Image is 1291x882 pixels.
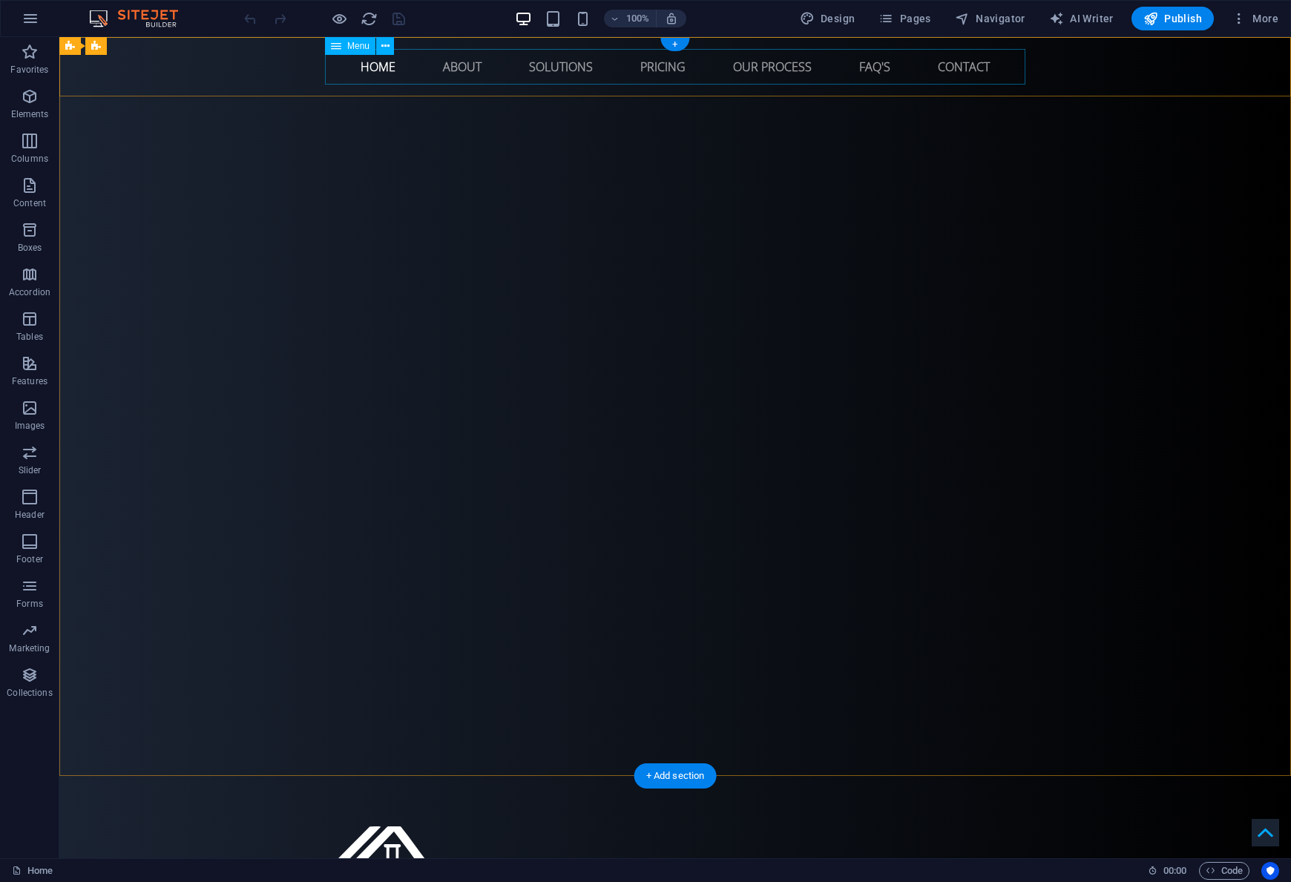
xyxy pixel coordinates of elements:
[800,11,855,26] span: Design
[11,153,48,165] p: Columns
[1131,7,1214,30] button: Publish
[10,64,48,76] p: Favorites
[12,862,53,880] a: Click to cancel selection. Double-click to open Pages
[15,420,45,432] p: Images
[12,375,47,387] p: Features
[16,331,43,343] p: Tables
[794,7,861,30] div: Design (Ctrl+Alt+Y)
[347,42,369,50] span: Menu
[878,11,930,26] span: Pages
[9,286,50,298] p: Accordion
[7,687,52,699] p: Collections
[16,598,43,610] p: Forms
[1261,862,1279,880] button: Usercentrics
[1206,862,1243,880] span: Code
[604,10,657,27] button: 100%
[18,242,42,254] p: Boxes
[1143,11,1202,26] span: Publish
[16,553,43,565] p: Footer
[660,38,689,51] div: +
[1049,11,1114,26] span: AI Writer
[85,10,197,27] img: Editor Logo
[15,509,45,521] p: Header
[1163,862,1186,880] span: 00 00
[11,108,49,120] p: Elements
[794,7,861,30] button: Design
[626,10,650,27] h6: 100%
[1148,862,1187,880] h6: Session time
[665,12,678,25] i: On resize automatically adjust zoom level to fit chosen device.
[1199,862,1249,880] button: Code
[634,763,717,789] div: + Add section
[9,642,50,654] p: Marketing
[955,11,1025,26] span: Navigator
[1232,11,1278,26] span: More
[19,464,42,476] p: Slider
[949,7,1031,30] button: Navigator
[360,10,378,27] button: reload
[1226,7,1284,30] button: More
[873,7,936,30] button: Pages
[361,10,378,27] i: Reload page
[1174,865,1176,876] span: :
[330,10,348,27] button: Click here to leave preview mode and continue editing
[13,197,46,209] p: Content
[1043,7,1120,30] button: AI Writer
